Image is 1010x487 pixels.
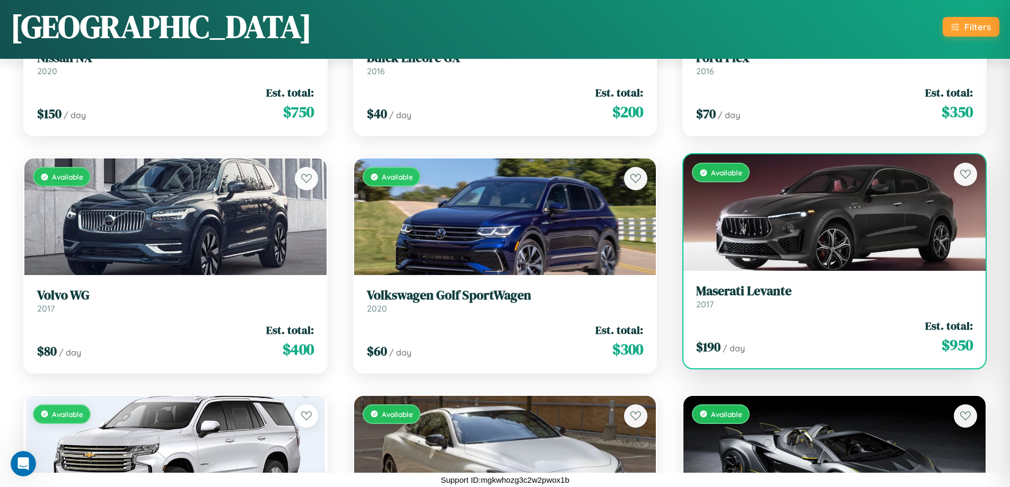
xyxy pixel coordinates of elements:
a: Ford Flex2016 [696,50,973,76]
span: 2020 [367,303,387,314]
span: Est. total: [266,322,314,338]
span: Available [711,168,742,177]
span: 2020 [37,66,57,76]
a: Maserati Levante2017 [696,284,973,309]
span: $ 150 [37,105,62,122]
span: Est. total: [266,85,314,100]
span: Available [52,172,83,181]
span: / day [723,343,745,353]
span: Available [382,172,413,181]
h3: Volvo WG [37,288,314,303]
p: Support ID: mgkwhozg3c2w2pwox1b [441,473,569,487]
span: $ 300 [612,339,643,360]
span: $ 190 [696,338,721,356]
button: Filters [943,17,999,37]
span: / day [389,110,411,120]
h3: Volkswagen Golf SportWagen [367,288,644,303]
span: $ 350 [942,101,973,122]
span: $ 200 [612,101,643,122]
span: $ 60 [367,342,387,360]
span: Est. total: [595,322,643,338]
span: 2017 [696,299,714,309]
span: Available [52,410,83,419]
div: Filters [964,21,991,32]
span: / day [389,347,411,358]
a: Volvo WG2017 [37,288,314,314]
span: 2017 [37,303,55,314]
span: Est. total: [925,318,973,333]
span: $ 80 [37,342,57,360]
span: Available [382,410,413,419]
a: Buick Encore GX2016 [367,50,644,76]
span: Available [711,410,742,419]
span: Est. total: [595,85,643,100]
span: / day [718,110,740,120]
span: 2016 [696,66,714,76]
span: / day [64,110,86,120]
span: $ 950 [942,334,973,356]
span: / day [59,347,81,358]
span: $ 70 [696,105,716,122]
span: $ 40 [367,105,387,122]
h3: Maserati Levante [696,284,973,299]
iframe: Intercom live chat [11,451,36,476]
a: Volkswagen Golf SportWagen2020 [367,288,644,314]
span: Est. total: [925,85,973,100]
a: Nissan NX2020 [37,50,314,76]
span: $ 750 [283,101,314,122]
span: 2016 [367,66,385,76]
h1: [GEOGRAPHIC_DATA] [11,5,312,48]
span: $ 400 [283,339,314,360]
